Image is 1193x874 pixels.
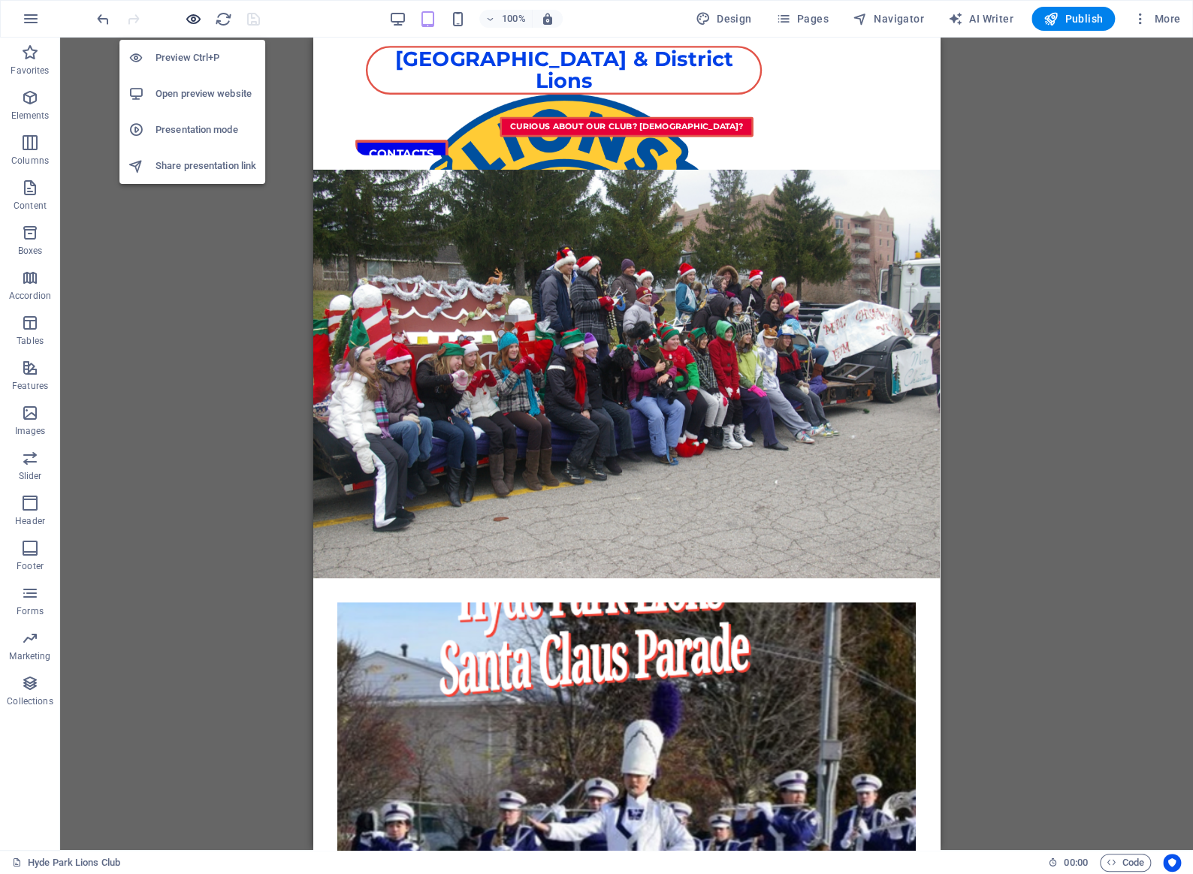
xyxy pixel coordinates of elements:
[1043,11,1103,26] span: Publish
[1031,7,1115,31] button: Publish
[17,605,44,617] p: Forms
[690,7,758,31] button: Design
[942,7,1019,31] button: AI Writer
[15,425,46,437] p: Images
[12,380,48,392] p: Features
[14,200,47,212] p: Content
[948,11,1013,26] span: AI Writer
[19,470,42,482] p: Slider
[7,695,53,707] p: Collections
[17,335,44,347] p: Tables
[11,65,49,77] p: Favorites
[9,290,51,302] p: Accordion
[1133,11,1180,26] span: More
[479,10,533,28] button: 100%
[1107,854,1144,872] span: Code
[156,85,256,103] h6: Open preview website
[1163,854,1181,872] button: Usercentrics
[95,11,112,28] i: Undo: Define viewports on which this element should be visible. (Ctrl+Z)
[9,650,50,662] p: Marketing
[775,11,828,26] span: Pages
[769,7,834,31] button: Pages
[156,157,256,175] h6: Share presentation link
[17,560,44,572] p: Footer
[696,11,752,26] span: Design
[11,110,50,122] p: Elements
[502,10,526,28] h6: 100%
[18,245,43,257] p: Boxes
[156,121,256,139] h6: Presentation mode
[541,12,554,26] i: On resize automatically adjust zoom level to fit chosen device.
[1100,854,1151,872] button: Code
[156,49,256,67] h6: Preview Ctrl+P
[12,854,120,872] a: Click to cancel selection. Double-click to open Pages
[1074,857,1077,868] span: :
[11,155,49,167] p: Columns
[94,10,112,28] button: undo
[15,515,45,527] p: Header
[214,10,232,28] button: reload
[847,7,930,31] button: Navigator
[1127,7,1186,31] button: More
[853,11,924,26] span: Navigator
[215,11,232,28] i: Reload page
[1064,854,1087,872] span: 00 00
[1048,854,1088,872] h6: Session time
